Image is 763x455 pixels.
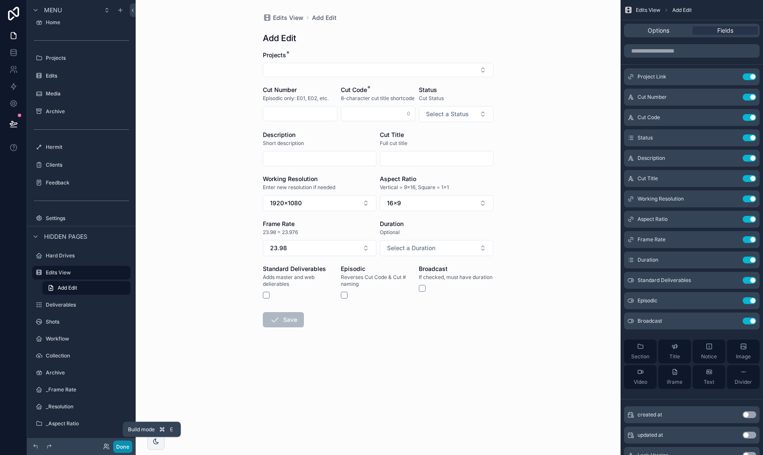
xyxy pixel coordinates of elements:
button: Video [624,365,657,389]
span: Duration [638,257,658,263]
span: Cut Title [638,175,658,182]
span: created at [638,411,662,418]
span: Reverses Cut Code & Cut # naming [341,274,415,288]
span: Video [634,379,647,385]
a: Hermit [32,140,131,154]
span: Optional [380,229,400,236]
a: Workflow [32,332,131,346]
span: Menu [44,6,62,14]
span: iframe [667,379,682,385]
span: Full cut title [380,140,407,147]
span: Working Resolution [263,175,317,182]
label: Archive [46,369,129,376]
span: Status [638,134,653,141]
label: Projects [46,55,129,61]
h1: Add Edit [263,32,296,44]
label: Home [46,19,129,26]
span: Standard Deliverables [638,277,691,284]
span: Notice [701,353,717,360]
span: Edits View [273,14,304,22]
button: Title [658,340,691,363]
span: Edits View [636,7,660,14]
a: Edits [32,69,131,83]
label: Workflow [46,335,129,342]
a: Home [32,16,131,29]
span: Options [648,26,669,35]
span: Episodic [638,297,657,304]
label: Hermit [46,144,129,151]
span: Aspect Ratio [380,175,416,182]
span: Duration [380,220,404,227]
label: Settings [46,215,129,222]
button: Select Button [263,63,493,77]
span: Text [704,379,714,385]
button: Select Button [380,240,493,256]
span: 16x9 [387,199,401,207]
label: Edits View [46,269,125,276]
span: Title [669,353,680,360]
span: Add Edit [312,14,337,22]
span: Short description [263,140,304,147]
a: Projects [32,51,131,65]
span: Cut Code [341,86,367,93]
button: Done [113,441,132,453]
span: Image [736,353,751,360]
a: Archive [32,105,131,118]
span: Broadcast [638,318,662,324]
button: Divider [727,365,760,389]
label: Hard Drives [46,252,129,259]
span: Fields [717,26,733,35]
span: Section [631,353,649,360]
span: Select a Duration [387,244,435,252]
a: _Resolution [32,400,131,413]
span: Broadcast [419,265,448,272]
span: Add Edit [672,7,692,14]
button: Image [727,340,760,363]
button: Notice [693,340,725,363]
span: Enter new resolution if needed [263,184,335,191]
label: Deliverables [46,301,129,308]
span: Divider [735,379,752,385]
span: Vertical = 9x16, Square = 1x1 [380,184,449,191]
span: If checked, must have duration [419,274,493,281]
label: Shots [46,318,129,325]
span: Build mode [128,426,155,433]
a: Settings [32,212,131,225]
button: iframe [658,365,691,389]
a: Shots [32,315,131,329]
span: 1920x1080 [270,199,302,207]
label: Edits [46,73,129,79]
span: Hidden pages [44,232,87,241]
span: Adds master and web delierables [263,274,337,288]
span: Working Resolution [638,195,684,202]
a: _Aspect Ratio [32,417,131,430]
span: Standard Deliverables [263,265,326,272]
span: 23.98 [270,244,287,252]
button: Section [624,340,657,363]
a: Feedback [32,176,131,190]
button: Text [693,365,725,389]
a: Collection [32,349,131,363]
span: Select a Status [426,110,469,118]
label: _Aspect Ratio [46,420,129,427]
span: Frame Rate [263,220,295,227]
span: Project Link [638,73,666,80]
span: Status [419,86,437,93]
span: 8-character cut title shortcode [341,95,415,102]
a: Media [32,87,131,100]
button: Select Button [419,106,493,122]
a: Clients [32,158,131,172]
button: Select Button [263,195,376,211]
label: _Resolution [46,403,129,410]
a: Deliverables [32,298,131,312]
span: Frame Rate [638,236,666,243]
label: Clients [46,162,129,168]
a: Add Edit [42,281,131,295]
span: E [168,426,175,433]
a: Hard Drives [32,249,131,262]
label: Archive [46,108,129,115]
span: Cut Number [263,86,297,93]
button: Select Button [263,240,376,256]
span: Add Edit [58,285,77,291]
label: Media [46,90,129,97]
